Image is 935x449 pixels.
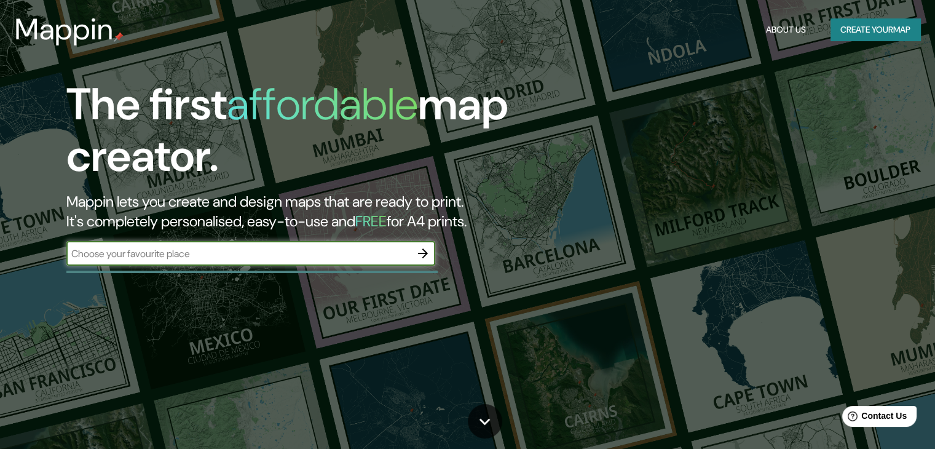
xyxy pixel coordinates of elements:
[355,212,387,231] h5: FREE
[15,12,114,47] h3: Mappin
[114,32,124,42] img: mappin-pin
[826,401,921,435] iframe: Help widget launcher
[761,18,811,41] button: About Us
[830,18,920,41] button: Create yourmap
[66,79,534,192] h1: The first map creator.
[66,192,534,231] h2: Mappin lets you create and design maps that are ready to print. It's completely personalised, eas...
[227,76,418,133] h1: affordable
[66,247,411,261] input: Choose your favourite place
